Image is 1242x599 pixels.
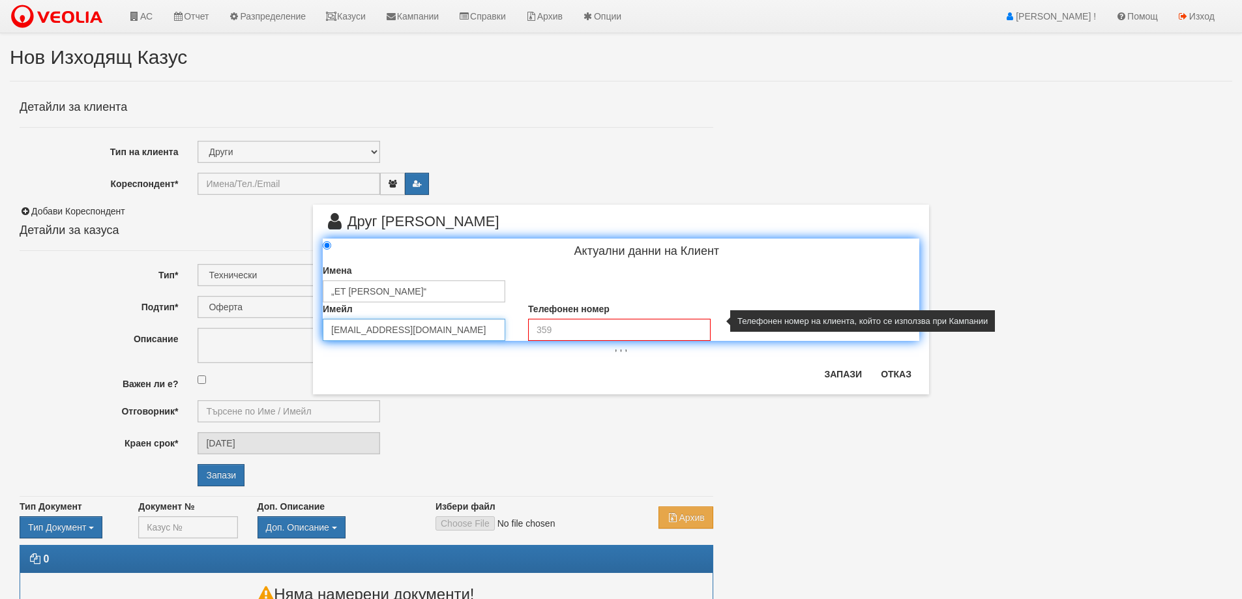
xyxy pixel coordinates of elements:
[323,214,499,239] span: Друг [PERSON_NAME]
[323,341,919,354] p: , , ,
[323,302,353,315] label: Имейл
[816,364,870,385] button: Запази
[323,319,505,341] input: Електронна поща на клиента, която се използва при Кампании
[528,319,711,341] input: Телефонен номер на клиента, който се използва при Кампании
[374,245,919,258] h4: Актуални данни на Клиент
[528,302,610,315] label: Телефонен номер
[323,280,505,302] input: Имена
[873,364,919,385] button: Отказ
[323,264,351,277] label: Имена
